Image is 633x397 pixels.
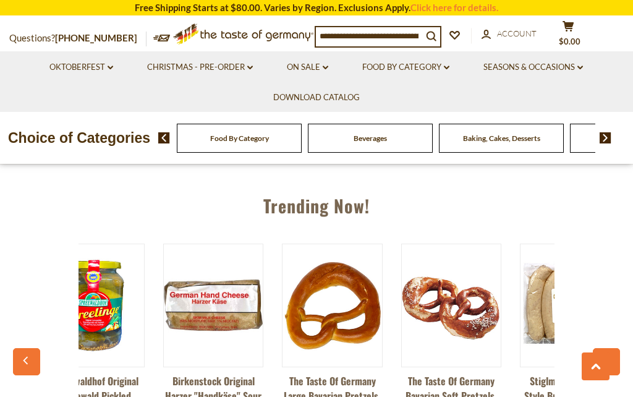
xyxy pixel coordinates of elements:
img: Birkenstock Original Harzer [164,255,263,355]
a: [PHONE_NUMBER] [55,32,137,43]
button: $0.00 [550,20,587,51]
a: Account [482,27,537,41]
img: next arrow [600,132,611,143]
img: Spreewaldhof Original Spreewald Pickled Gherkins in Jar - 24.4 oz. [45,255,144,355]
a: Beverages [354,134,387,143]
img: The Taste of Germany Large Bavarian Pretzels, 10 oz, 5 pack [283,255,382,355]
img: previous arrow [158,132,170,143]
div: Trending Now! [19,177,614,228]
span: $0.00 [559,36,580,46]
a: Food By Category [210,134,269,143]
span: Account [497,28,537,38]
a: Baking, Cakes, Desserts [463,134,540,143]
img: Stiglmeier Bavarian-style Bratwurst, 1 lbs., medium coarse [520,255,620,355]
a: On Sale [287,61,328,74]
a: Food By Category [362,61,449,74]
p: Questions? [9,30,147,46]
a: Oktoberfest [49,61,113,74]
a: Click here for details. [410,2,498,13]
a: Download Catalog [273,91,360,105]
a: Seasons & Occasions [483,61,583,74]
img: The Taste of Germany Bavarian Soft Pretzels, 4oz., 10 pc., handmade and frozen [402,255,501,355]
a: Christmas - PRE-ORDER [147,61,253,74]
